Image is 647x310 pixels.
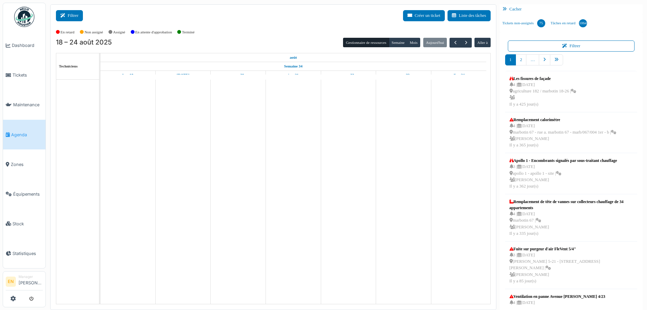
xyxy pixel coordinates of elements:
[510,82,577,108] div: 4 | [DATE] agriculture 182 / marbotin 18-26 | Il y a 425 jour(s)
[510,252,633,284] div: 3 | [DATE] [PERSON_NAME] 5-21 - [STREET_ADDRESS][PERSON_NAME] | [PERSON_NAME] Il y a 85 jour(s)
[508,40,635,52] button: Filtrer
[182,29,194,35] label: Terminé
[450,38,461,48] button: Précédent
[396,71,411,79] a: 23 août 2025
[510,164,617,190] div: 3 | [DATE] apollo 1 - apollo 1 - site | [PERSON_NAME] Il y a 362 jour(s)
[282,62,304,71] a: Semaine 34
[3,179,45,209] a: Équipements
[175,71,191,79] a: 19 août 2025
[12,42,43,49] span: Dashboard
[59,64,78,68] span: Techniciens
[12,72,43,78] span: Tickets
[6,274,43,290] a: EN Manager[PERSON_NAME]
[505,54,516,65] a: 1
[510,211,633,237] div: 4 | [DATE] marbotin 67 | [PERSON_NAME] Il y a 335 jour(s)
[500,14,548,32] a: Tickets non-assignés
[508,244,635,286] a: Fuite sur purgeur d'air FleVent 5/4" 3 |[DATE] [PERSON_NAME] 5-21 - [STREET_ADDRESS][PERSON_NAME]...
[474,38,490,47] button: Aller à
[19,274,43,279] div: Manager
[3,31,45,60] a: Dashboard
[286,71,300,79] a: 21 août 2025
[403,10,445,21] button: Créer un ticket
[3,209,45,238] a: Stock
[548,14,590,32] a: Tâches en retard
[14,7,34,27] img: Badge_color-CXgf-gQk.svg
[11,161,43,168] span: Zones
[510,246,633,252] div: Fuite sur purgeur d'air FleVent 5/4"
[448,10,491,21] button: Liste des tâches
[508,74,578,109] a: Les fissures de façade 4 |[DATE] agriculture 182 / marbotin 18-26 | Il y a 425 jour(s)
[121,71,135,79] a: 18 août 2025
[510,293,633,300] div: Ventilation en panne Avenue [PERSON_NAME] 4/23
[537,19,545,27] div: 75
[19,274,43,289] li: [PERSON_NAME]
[288,53,299,62] a: 18 août 2025
[505,54,638,71] nav: pager
[389,38,407,47] button: Semaine
[516,54,526,65] a: 2
[461,38,472,48] button: Suivant
[510,76,577,82] div: Les fissures de façade
[510,123,617,149] div: 4 | [DATE] marbotin 67 - rue a. marbotin 67 - marb/067/004 1er - b | [PERSON_NAME] Il y a 365 jou...
[85,29,103,35] label: Non assigné
[3,90,45,120] a: Maintenance
[3,238,45,268] a: Statistiques
[451,71,466,79] a: 24 août 2025
[113,29,125,35] label: Assigné
[56,10,83,21] button: Filtrer
[508,115,618,150] a: Remplacement calorimètre 4 |[DATE] marbotin 67 - rue a. marbotin 67 - marb/067/004 1er - b | [PER...
[423,38,447,47] button: Aujourd'hui
[12,221,43,227] span: Stock
[343,38,389,47] button: Gestionnaire de ressources
[3,120,45,149] a: Agenda
[500,4,643,14] div: Cacher
[61,29,74,35] label: En retard
[508,156,619,191] a: Apollo 1 - Encombrants signalés par sous-traitant chauffage 3 |[DATE] apollo 1 - apollo 1 - site ...
[579,19,587,27] div: 1064
[3,60,45,90] a: Tickets
[508,197,635,238] a: Remplacement de tête de vannes sur collecteurs chauffage de 34 appartements 4 |[DATE] marbotin 67...
[3,149,45,179] a: Zones
[510,158,617,164] div: Apollo 1 - Encombrants signalés par sous-traitant chauffage
[510,117,617,123] div: Remplacement calorimètre
[341,71,356,79] a: 22 août 2025
[56,38,112,47] h2: 18 – 24 août 2025
[6,277,16,287] li: EN
[510,199,633,211] div: Remplacement de tête de vannes sur collecteurs chauffage de 34 appartements
[407,38,421,47] button: Mois
[13,191,43,197] span: Équipements
[526,54,539,65] a: …
[230,71,246,79] a: 20 août 2025
[13,102,43,108] span: Maintenance
[12,250,43,257] span: Statistiques
[11,132,43,138] span: Agenda
[135,29,172,35] label: En attente d'approbation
